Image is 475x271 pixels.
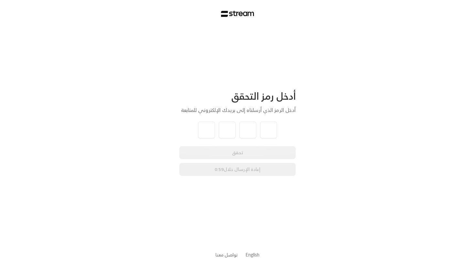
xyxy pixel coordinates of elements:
[216,251,238,259] a: تواصل معنا
[221,11,254,17] img: Stream Logo
[179,90,296,102] div: أدخل رمز التحقق
[246,249,259,261] a: English
[179,106,296,114] div: أدخل الرمز الذي أرسلناه إلى بريدك الإلكتروني للمتابعة
[216,251,238,258] button: تواصل معنا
